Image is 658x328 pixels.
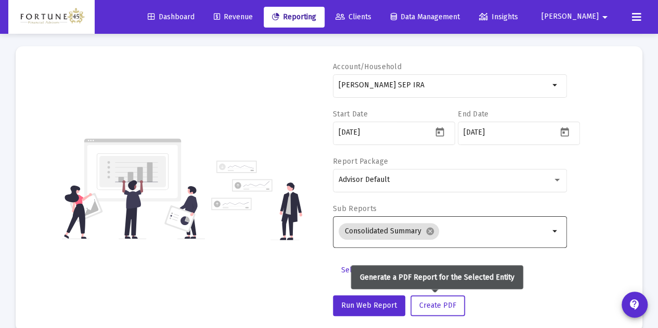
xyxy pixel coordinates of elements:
[205,7,261,28] a: Revenue
[211,161,302,240] img: reporting-alt
[148,12,195,21] span: Dashboard
[62,137,205,240] img: reporting
[333,204,377,213] label: Sub Reports
[339,223,439,240] mat-chip: Consolidated Summary
[471,7,526,28] a: Insights
[549,225,562,238] mat-icon: arrow_drop_down
[541,12,599,21] span: [PERSON_NAME]
[628,298,641,311] mat-icon: contact_support
[382,7,468,28] a: Data Management
[391,12,460,21] span: Data Management
[327,7,380,28] a: Clients
[419,301,456,310] span: Create PDF
[214,12,253,21] span: Revenue
[458,110,488,119] label: End Date
[549,79,562,91] mat-icon: arrow_drop_down
[333,110,368,119] label: Start Date
[599,7,611,28] mat-icon: arrow_drop_down
[479,12,518,21] span: Insights
[410,295,465,316] button: Create PDF
[272,12,316,21] span: Reporting
[341,301,397,310] span: Run Web Report
[339,81,549,89] input: Search or select an account or household
[333,157,388,166] label: Report Package
[264,7,325,28] a: Reporting
[557,124,572,139] button: Open calendar
[529,6,624,27] button: [PERSON_NAME]
[339,175,390,184] span: Advisor Default
[333,62,402,71] label: Account/Household
[339,128,432,137] input: Select a date
[336,12,371,21] span: Clients
[16,7,87,28] img: Dashboard
[463,128,557,137] input: Select a date
[139,7,203,28] a: Dashboard
[437,266,498,274] span: Additional Options
[341,266,418,274] span: Select Standard Period
[333,295,405,316] button: Run Web Report
[432,124,447,139] button: Open calendar
[339,221,549,242] mat-chip-list: Selection
[425,227,435,236] mat-icon: cancel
